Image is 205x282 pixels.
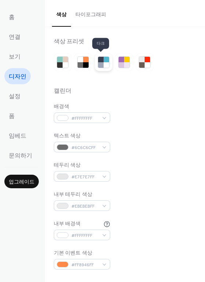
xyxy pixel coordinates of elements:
a: 문의하기 [4,147,37,163]
div: 텍스트 색상 [54,132,109,140]
span: #FFFFFFFF [71,232,98,240]
div: 캘린더 [54,88,71,95]
a: 설정 [4,88,25,104]
span: 문의하기 [9,150,32,162]
a: 임베드 [4,127,31,144]
span: #E7E7E7FF [71,173,98,181]
span: #FF8946FF [71,261,98,269]
span: #6C6C6CFF [71,144,98,152]
span: 다크 [92,38,109,49]
a: 연결 [4,29,25,45]
div: 내부 테두리 색상 [54,191,109,198]
span: #FFFFFFFF [71,115,98,122]
span: 연결 [9,31,20,43]
a: 보기 [4,48,25,64]
div: 배경색 [54,103,109,111]
button: 업그레이드 [4,175,39,188]
div: 내부 배경색 [54,220,102,228]
span: 설정 [9,91,20,103]
span: 디자인 [9,71,26,83]
span: 폼 [9,111,15,122]
span: #EBEBEBFF [71,203,98,210]
a: 홈 [4,9,19,25]
span: 홈 [9,12,15,23]
span: 업그레이드 [9,178,34,186]
div: 테두리 색상 [54,162,109,169]
div: 기본 이벤트 색상 [54,249,109,257]
a: 폼 [4,108,19,124]
span: 임베드 [9,130,26,142]
span: 보기 [9,51,20,63]
div: 색상 프리셋 [54,38,85,46]
a: 디자인 [4,68,31,84]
